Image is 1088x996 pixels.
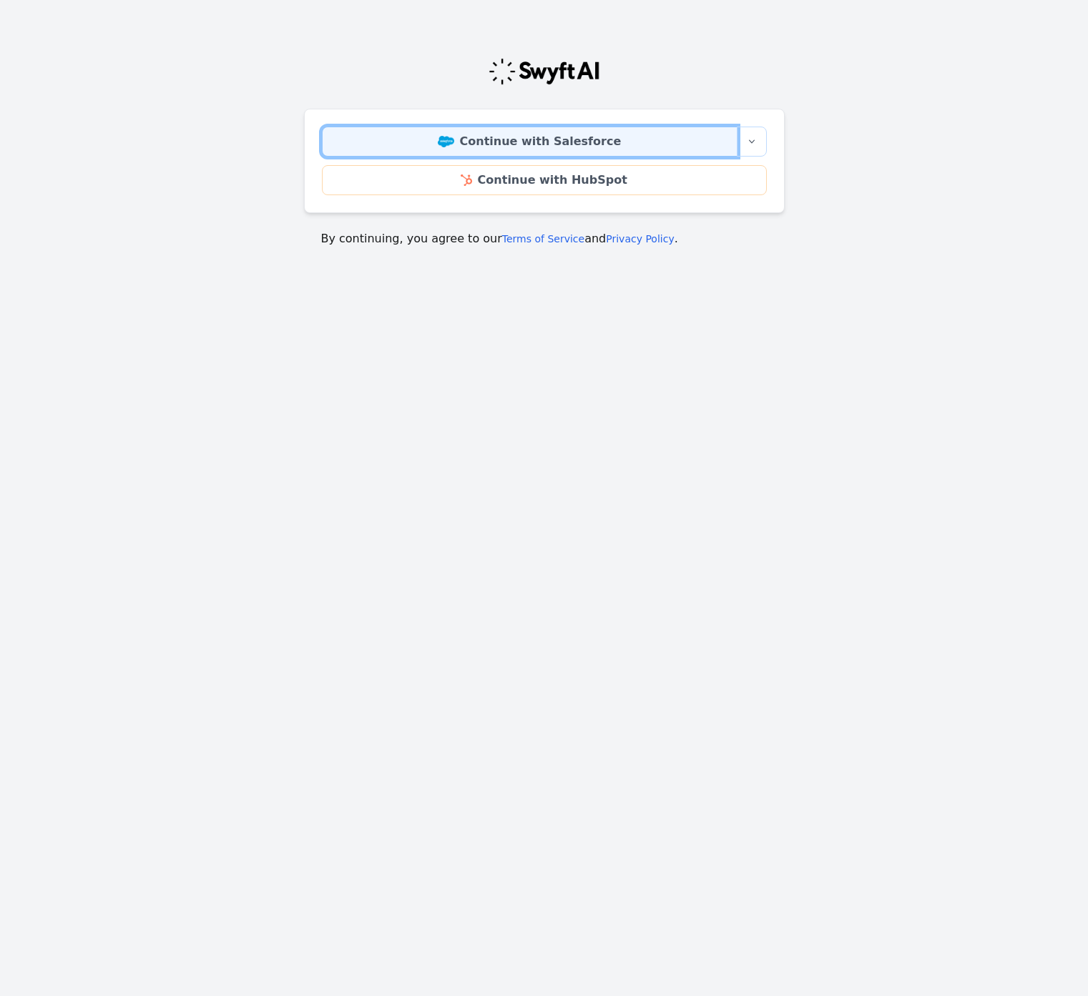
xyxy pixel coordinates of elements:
a: Continue with HubSpot [322,165,767,195]
a: Privacy Policy [606,233,674,245]
p: By continuing, you agree to our and . [321,230,768,247]
img: HubSpot [461,174,471,186]
a: Continue with Salesforce [322,127,737,157]
a: Terms of Service [502,233,584,245]
img: Salesforce [438,136,454,147]
img: Swyft Logo [488,57,601,86]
